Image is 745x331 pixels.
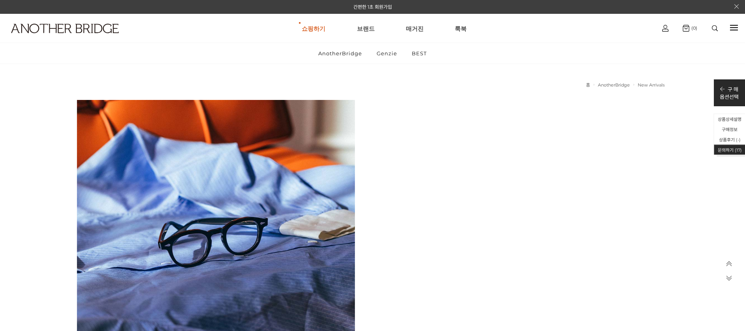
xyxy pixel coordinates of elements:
a: New Arrivals [638,82,665,88]
a: BEST [405,43,433,64]
a: 홈 [586,82,590,88]
a: Genzie [370,43,404,64]
a: 간편한 1초 회원가입 [353,4,392,10]
a: (0) [683,25,697,32]
a: AnotherBridge [312,43,369,64]
a: 매거진 [406,14,424,43]
span: (0) [689,25,697,31]
a: AnotherBridge [598,82,630,88]
span: - [738,137,739,143]
p: 구 매 [720,85,739,93]
p: 옵션선택 [720,93,739,100]
a: 브랜드 [357,14,375,43]
a: 룩북 [455,14,467,43]
img: cart [662,25,668,32]
a: 쇼핑하기 [302,14,325,43]
img: search [712,25,718,31]
img: cart [683,25,689,32]
a: logo [4,24,116,53]
img: logo [11,24,119,33]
